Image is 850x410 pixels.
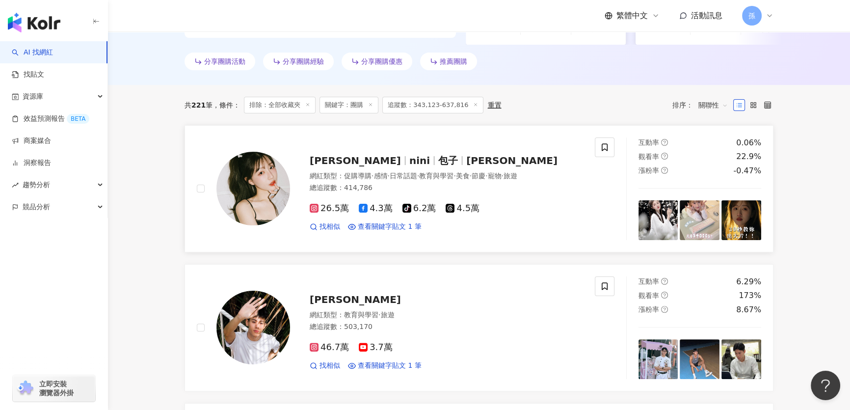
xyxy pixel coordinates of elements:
span: · [453,172,455,180]
span: · [372,172,373,180]
span: 追蹤數：343,123-637,816 [382,97,483,113]
a: 找貼文 [12,70,44,80]
a: 查看關鍵字貼文 1 筆 [348,222,422,232]
span: · [378,311,380,319]
img: post-image [721,339,761,379]
div: 173% [739,290,761,301]
span: 互動率 [638,277,659,285]
img: post-image [721,200,761,240]
span: 分享團購優惠 [361,57,402,65]
span: 寵物 [488,172,502,180]
span: question-circle [661,306,668,313]
span: 旅遊 [380,311,394,319]
span: 漲粉率 [638,166,659,174]
span: 教育與學習 [419,172,453,180]
span: 繁體中文 [616,10,648,21]
span: 觀看率 [638,292,659,300]
span: 立即安裝 瀏覽器外掛 [39,380,74,397]
a: 商案媒合 [12,136,51,146]
span: 感情 [373,172,387,180]
div: 重置 [487,101,501,109]
span: 關聯性 [698,97,728,113]
span: · [485,172,487,180]
span: 找相似 [319,361,340,371]
span: 分享團購活動 [204,57,245,65]
span: 排除：全部收藏夾 [244,97,316,113]
a: 洞察報告 [12,158,51,168]
span: 包子 [438,155,458,166]
span: 查看關鍵字貼文 1 筆 [358,222,422,232]
span: question-circle [661,278,668,285]
div: 總追蹤數 ： 414,786 [310,183,583,193]
span: 觀看率 [638,153,659,161]
div: 6.29% [736,276,761,287]
a: searchAI 找網紅 [12,48,53,57]
img: post-image [680,200,719,240]
div: 網紅類型 ： [310,310,583,320]
iframe: Help Scout Beacon - Open [811,371,840,400]
span: · [417,172,419,180]
a: KOL Avatar[PERSON_NAME]網紅類型：教育與學習·旅遊總追蹤數：503,17046.7萬3.7萬找相似查看關鍵字貼文 1 筆互動率question-circle6.29%觀看率... [185,264,773,391]
span: 3.7萬 [359,342,393,353]
img: post-image [638,200,678,240]
div: 網紅類型 ： [310,171,583,181]
a: 查看關鍵字貼文 1 筆 [348,361,422,371]
span: 查看關鍵字貼文 1 筆 [358,361,422,371]
span: 4.3萬 [359,203,393,214]
span: 教育與學習 [344,311,378,319]
div: -0.47% [733,165,761,176]
span: 競品分析 [23,196,50,218]
span: · [470,172,472,180]
span: 找相似 [319,222,340,232]
span: 節慶 [472,172,485,180]
a: 效益預測報告BETA [12,114,89,124]
span: 關鍵字：團購 [319,97,378,113]
span: 4.5萬 [446,203,479,214]
span: 條件 ： [212,101,240,109]
span: 221 [191,101,206,109]
span: question-circle [661,167,668,174]
span: 46.7萬 [310,342,349,353]
img: logo [8,13,60,32]
span: [PERSON_NAME] [310,294,401,305]
span: nini [409,155,430,166]
img: post-image [680,339,719,379]
span: 促購導購 [344,172,372,180]
div: 0.06% [736,137,761,148]
span: 26.5萬 [310,203,349,214]
span: 互動率 [638,138,659,146]
a: KOL Avatar[PERSON_NAME]nini包子[PERSON_NAME]網紅類型：促購導購·感情·日常話題·教育與學習·美食·節慶·寵物·旅遊總追蹤數：414,78626.5萬4.3... [185,125,773,252]
a: chrome extension立即安裝 瀏覽器外掛 [13,375,95,402]
span: 旅遊 [504,172,517,180]
span: 推薦團購 [440,57,467,65]
span: 分享團購經驗 [283,57,324,65]
span: question-circle [661,292,668,299]
span: 資源庫 [23,85,43,108]
div: 總追蹤數 ： 503,170 [310,322,583,332]
span: [PERSON_NAME] [466,155,558,166]
span: 6.2萬 [402,203,436,214]
div: 排序： [672,97,733,113]
span: 漲粉率 [638,305,659,313]
span: 美食 [456,172,470,180]
span: 日常話題 [390,172,417,180]
a: 找相似 [310,361,340,371]
span: 孫 [748,10,755,21]
img: KOL Avatar [216,152,290,225]
span: question-circle [661,139,668,146]
img: KOL Avatar [216,291,290,364]
img: chrome extension [16,381,35,396]
span: rise [12,182,19,189]
span: · [387,172,389,180]
span: · [502,172,504,180]
span: 趨勢分析 [23,174,50,196]
div: 22.9% [736,151,761,162]
span: question-circle [661,153,668,160]
a: 找相似 [310,222,340,232]
span: [PERSON_NAME] [310,155,401,166]
span: 活動訊息 [691,11,722,20]
div: 8.67% [736,304,761,315]
div: 共 筆 [185,101,212,109]
img: post-image [638,339,678,379]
